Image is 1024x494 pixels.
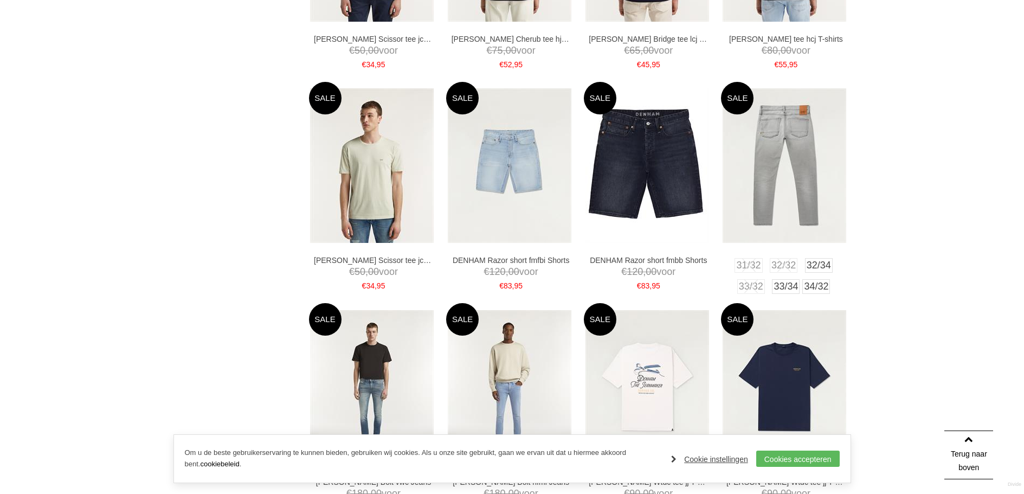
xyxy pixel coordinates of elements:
span: , [643,266,646,277]
span: 120 [490,266,506,277]
span: , [649,60,652,69]
span: 95 [514,60,523,69]
span: € [499,281,504,290]
span: € [621,266,627,277]
span: 80 [767,45,778,56]
span: € [775,60,779,69]
span: voor [726,44,846,57]
span: , [375,281,377,290]
span: € [499,60,504,69]
img: DENHAM Wtdc tee jj T-shirts [723,310,846,465]
span: 34 [366,281,375,290]
a: Divide [1008,478,1021,491]
span: 00 [646,266,656,277]
span: 55 [778,60,787,69]
span: 83 [504,281,512,290]
a: [PERSON_NAME] Cherub tee hj T-shirts [452,34,571,44]
span: 83 [641,281,650,290]
span: 75 [492,45,503,56]
span: , [512,60,514,69]
span: , [503,45,506,56]
span: 00 [643,45,654,56]
span: voor [452,44,571,57]
a: Cookies accepteren [756,451,840,467]
span: voor [452,265,571,279]
span: € [487,45,492,56]
p: Om u de beste gebruikerservaring te kunnen bieden, gebruiken wij cookies. Als u onze site gebruik... [185,447,661,470]
span: 65 [629,45,640,56]
span: 00 [368,266,379,277]
span: 95 [652,60,660,69]
span: 34 [366,60,375,69]
span: 50 [355,266,365,277]
span: 00 [368,45,379,56]
span: , [375,60,377,69]
span: , [512,281,514,290]
span: 52 [504,60,512,69]
span: , [365,45,368,56]
a: DENHAM Razor short fmfbi Shorts [452,255,571,265]
a: [PERSON_NAME] tee hcj T-shirts [726,34,846,44]
a: cookiebeleid [200,460,239,468]
a: Cookie instellingen [671,451,748,467]
span: 95 [377,60,385,69]
img: DENHAM Scissor tee jc T-shirts [310,88,434,243]
a: 33/34 [772,279,800,294]
span: € [762,45,767,56]
span: 95 [377,281,385,290]
span: , [506,266,508,277]
span: € [624,45,629,56]
span: , [649,281,652,290]
span: voor [314,265,433,279]
span: 95 [514,281,523,290]
span: € [637,281,641,290]
span: , [787,60,789,69]
img: DENHAM Razor short fmbb Shorts [585,88,709,243]
span: 00 [781,45,791,56]
span: , [640,45,643,56]
span: , [365,266,368,277]
a: [PERSON_NAME] Scissor tee jc T-shirts [314,255,433,265]
a: [PERSON_NAME] Scissor tee jc T-shirts [314,34,433,44]
span: voor [314,44,433,57]
span: 120 [627,266,643,277]
img: DENHAM Wtdc tee jj T-shirts [585,310,709,465]
span: 00 [508,266,519,277]
img: DENHAM Bolt vwc Jeans [310,310,434,465]
span: voor [589,265,708,279]
img: DENHAM Razor short fmfbi Shorts [448,88,571,243]
span: , [778,45,781,56]
a: Terug naar boven [944,431,993,479]
a: 32/34 [805,258,833,273]
span: 95 [789,60,798,69]
img: DENHAM Bolt hfml Jeans [448,310,571,465]
span: voor [589,44,708,57]
span: 00 [506,45,517,56]
span: 50 [355,45,365,56]
a: 34/32 [802,279,830,294]
span: € [484,266,490,277]
span: 95 [652,281,660,290]
a: [PERSON_NAME] Bridge tee lcj T-shirts [589,34,708,44]
span: € [637,60,641,69]
a: DENHAM Razor short fmbb Shorts [589,255,708,265]
img: DENHAM Razor awgl Jeans [723,88,846,243]
span: 45 [641,60,650,69]
span: € [349,45,355,56]
span: € [362,60,366,69]
span: € [349,266,355,277]
span: € [362,281,366,290]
